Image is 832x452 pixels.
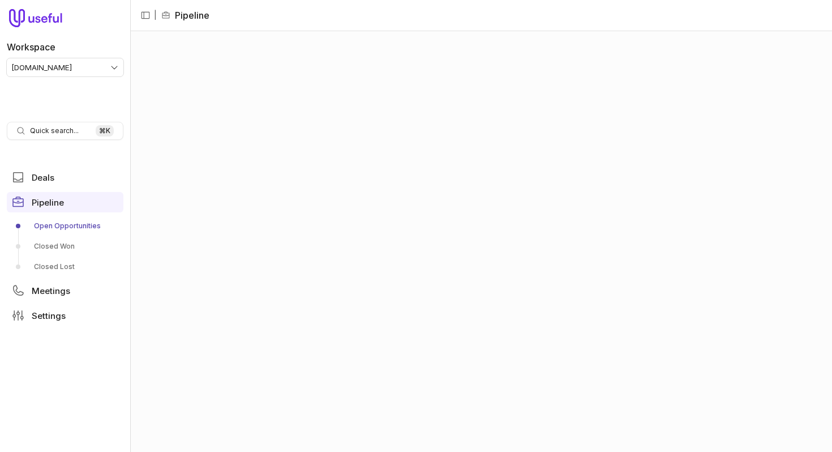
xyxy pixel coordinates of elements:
[7,237,123,255] a: Closed Won
[30,126,79,135] span: Quick search...
[7,217,123,235] a: Open Opportunities
[96,125,114,137] kbd: ⌘ K
[161,8,209,22] li: Pipeline
[7,280,123,301] a: Meetings
[32,312,66,320] span: Settings
[7,40,55,54] label: Workspace
[32,287,70,295] span: Meetings
[32,198,64,207] span: Pipeline
[137,7,154,24] button: Collapse sidebar
[7,217,123,276] div: Pipeline submenu
[7,258,123,276] a: Closed Lost
[32,173,54,182] span: Deals
[7,192,123,212] a: Pipeline
[7,167,123,187] a: Deals
[154,8,157,22] span: |
[7,305,123,326] a: Settings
